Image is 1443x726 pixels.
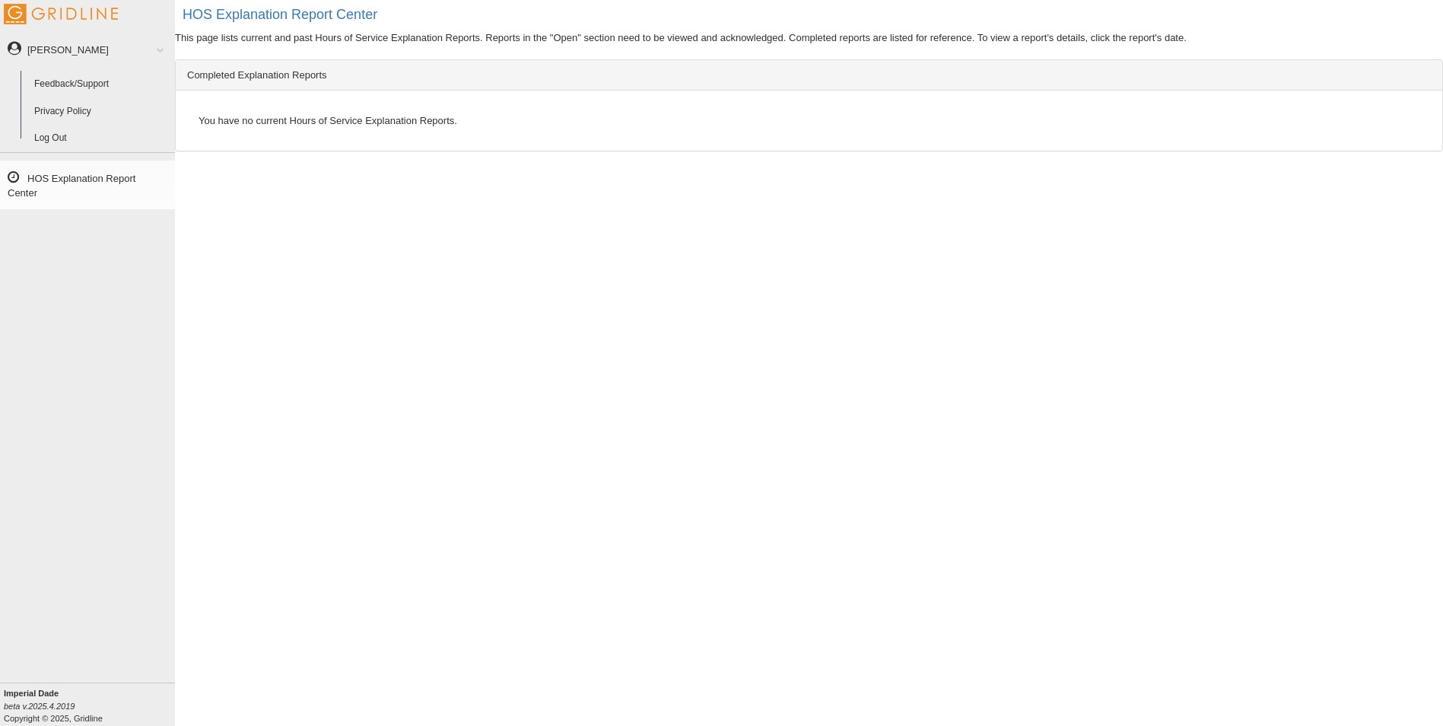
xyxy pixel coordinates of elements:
[4,702,75,711] i: beta v.2025.4.2019
[4,687,175,724] div: Copyright © 2025, Gridline
[4,689,59,698] b: Imperial Dade
[176,60,1442,91] div: Completed Explanation Reports
[27,71,175,98] a: Feedback/Support
[27,98,175,126] a: Privacy Policy
[4,4,118,24] img: Gridline
[187,102,1431,139] div: You have no current Hours of Service Explanation Reports.
[27,125,175,152] a: Log Out
[183,8,1443,23] h2: HOS Explanation Report Center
